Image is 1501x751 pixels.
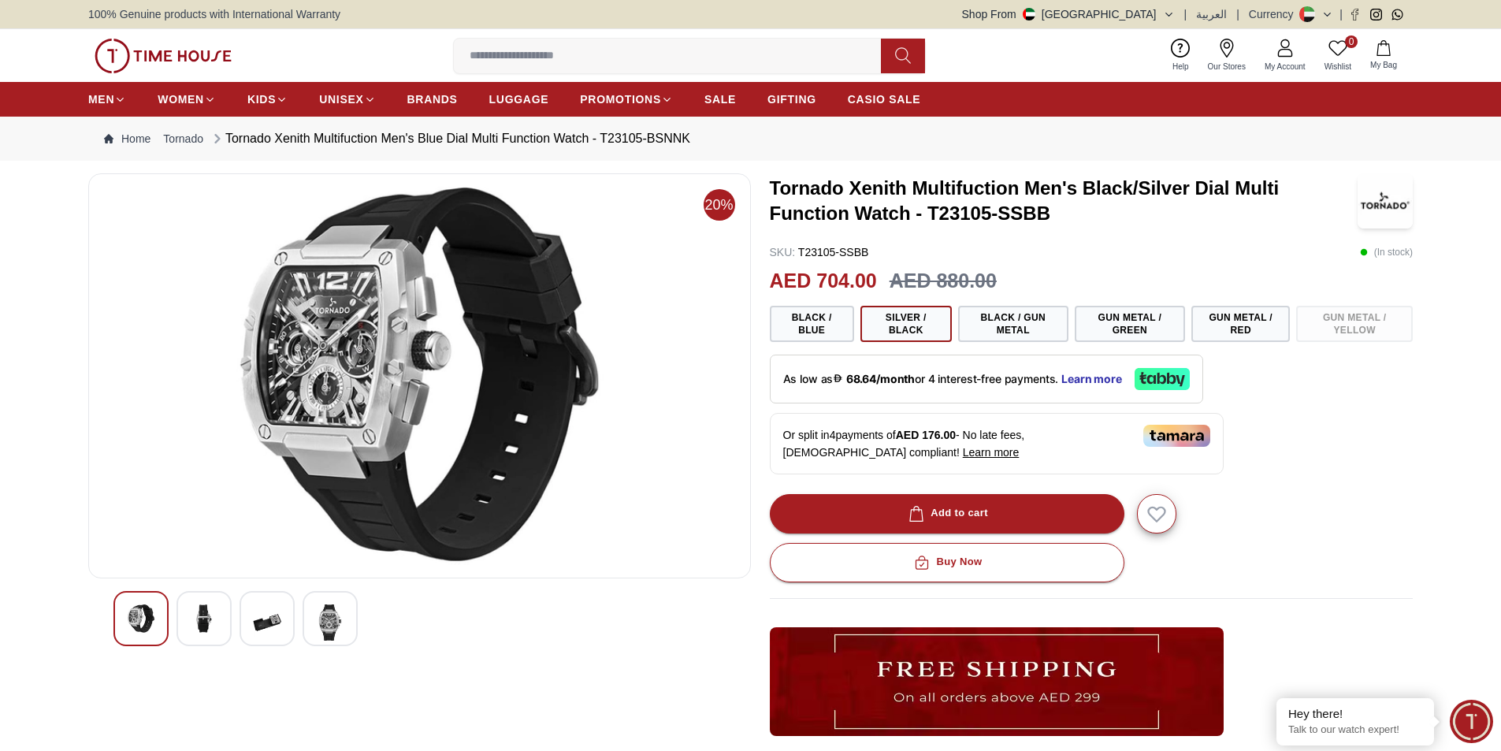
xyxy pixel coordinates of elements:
span: 0 [1345,35,1358,48]
span: My Bag [1364,59,1403,71]
h3: AED 880.00 [890,266,997,296]
div: Add to cart [905,504,988,522]
a: UNISEX [319,85,375,113]
h3: Tornado Xenith Multifuction Men's Black/Silver Dial Multi Function Watch - T23105-SSBB [770,176,1358,226]
span: LUGGAGE [489,91,549,107]
button: Gun Metal / Red [1191,306,1290,342]
div: Hey there! [1288,706,1422,722]
span: AED 176.00 [896,429,956,441]
span: CASIO SALE [848,91,921,107]
span: PROMOTIONS [580,91,661,107]
img: United Arab Emirates [1023,8,1035,20]
nav: Breadcrumb [88,117,1413,161]
button: Silver / Black [860,306,952,342]
span: SKU : [770,246,796,258]
span: BRANDS [407,91,458,107]
img: Tornado Xenith Multifuction Men's Blue Dial Multi Function Watch - T23105-BSNNK [253,604,281,641]
span: | [1339,6,1343,22]
button: Black / Gun Metal [958,306,1068,342]
button: العربية [1196,6,1227,22]
span: UNISEX [319,91,363,107]
a: SALE [704,85,736,113]
a: CASIO SALE [848,85,921,113]
img: ... [770,627,1224,736]
a: GIFTING [767,85,816,113]
div: Or split in 4 payments of - No late fees, [DEMOGRAPHIC_DATA] compliant! [770,413,1224,474]
a: PROMOTIONS [580,85,673,113]
button: Buy Now [770,543,1124,582]
a: Our Stores [1198,35,1255,76]
span: WOMEN [158,91,204,107]
a: BRANDS [407,85,458,113]
h2: AED 704.00 [770,266,877,296]
a: MEN [88,85,126,113]
div: Buy Now [911,553,982,571]
button: Shop From[GEOGRAPHIC_DATA] [962,6,1175,22]
span: 100% Genuine products with International Warranty [88,6,340,22]
span: My Account [1258,61,1312,72]
span: Learn more [963,446,1020,459]
button: Black / Blue [770,306,854,342]
a: Home [104,131,150,147]
a: KIDS [247,85,288,113]
a: Help [1163,35,1198,76]
img: Tornado Xenith Multifuction Men's Blue Dial Multi Function Watch - T23105-BSNNK [127,604,155,633]
span: 20% [704,189,735,221]
span: | [1236,6,1239,22]
a: LUGGAGE [489,85,549,113]
img: Tornado Xenith Multifuction Men's Blue Dial Multi Function Watch - T23105-BSNNK [190,604,218,633]
p: T23105-SSBB [770,244,869,260]
p: ( In stock ) [1360,244,1413,260]
img: Tornado Xenith Multifuction Men's Black/Silver Dial Multi Function Watch - T23105-SSBB [1358,173,1413,229]
a: 0Wishlist [1315,35,1361,76]
a: Facebook [1349,9,1361,20]
span: SALE [704,91,736,107]
span: Wishlist [1318,61,1358,72]
span: MEN [88,91,114,107]
p: Talk to our watch expert! [1288,723,1422,737]
span: GIFTING [767,91,816,107]
a: Instagram [1370,9,1382,20]
span: Help [1166,61,1195,72]
button: Gun Metal / Green [1075,306,1185,342]
a: Tornado [163,131,203,147]
span: KIDS [247,91,276,107]
button: My Bag [1361,37,1406,74]
img: Tamara [1143,425,1210,447]
a: WOMEN [158,85,216,113]
a: Whatsapp [1391,9,1403,20]
span: Our Stores [1202,61,1252,72]
img: ... [95,39,232,73]
button: Add to cart [770,494,1124,534]
img: Tornado Xenith Multifuction Men's Blue Dial Multi Function Watch - T23105-BSNNK [102,187,737,565]
div: Currency [1249,6,1300,22]
img: Tornado Xenith Multifuction Men's Blue Dial Multi Function Watch - T23105-BSNNK [316,604,344,641]
div: Tornado Xenith Multifuction Men's Blue Dial Multi Function Watch - T23105-BSNNK [210,129,690,148]
div: Chat Widget [1450,700,1493,743]
span: | [1184,6,1187,22]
